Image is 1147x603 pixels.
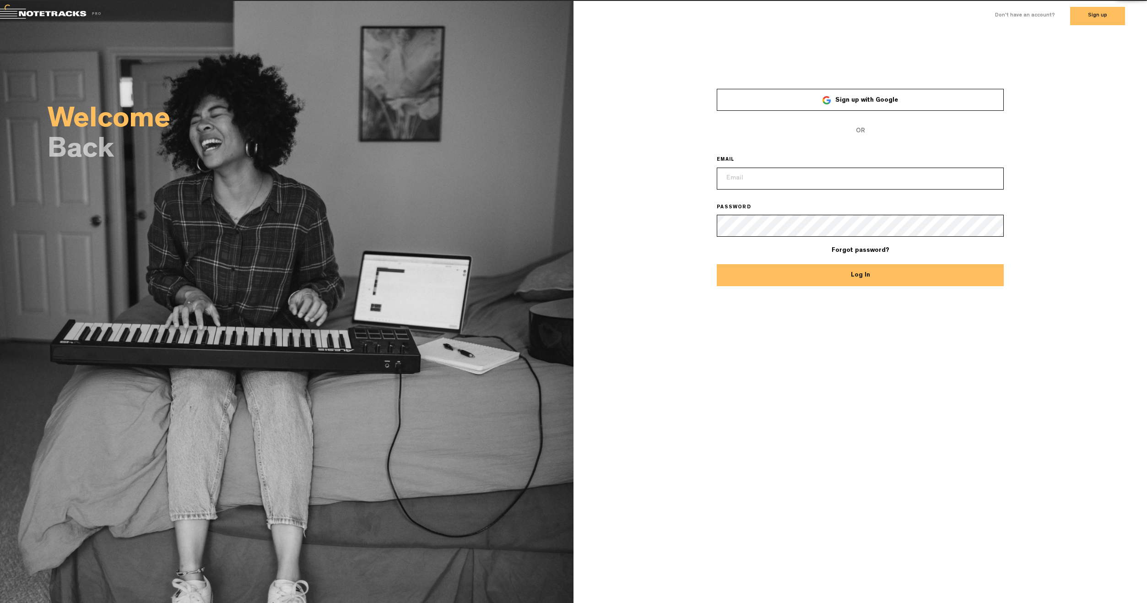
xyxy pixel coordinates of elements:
h2: Back [48,138,573,164]
button: Sign up [1070,7,1125,25]
label: Don't have an account? [995,12,1055,20]
label: EMAIL [717,157,747,164]
input: Email [717,168,1004,190]
a: Forgot password? [832,247,889,254]
label: PASSWORD [717,204,764,212]
button: Log In [717,264,1004,286]
span: OR [717,120,1004,142]
span: Sign up with Google [835,97,898,103]
h2: Welcome [48,108,573,134]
